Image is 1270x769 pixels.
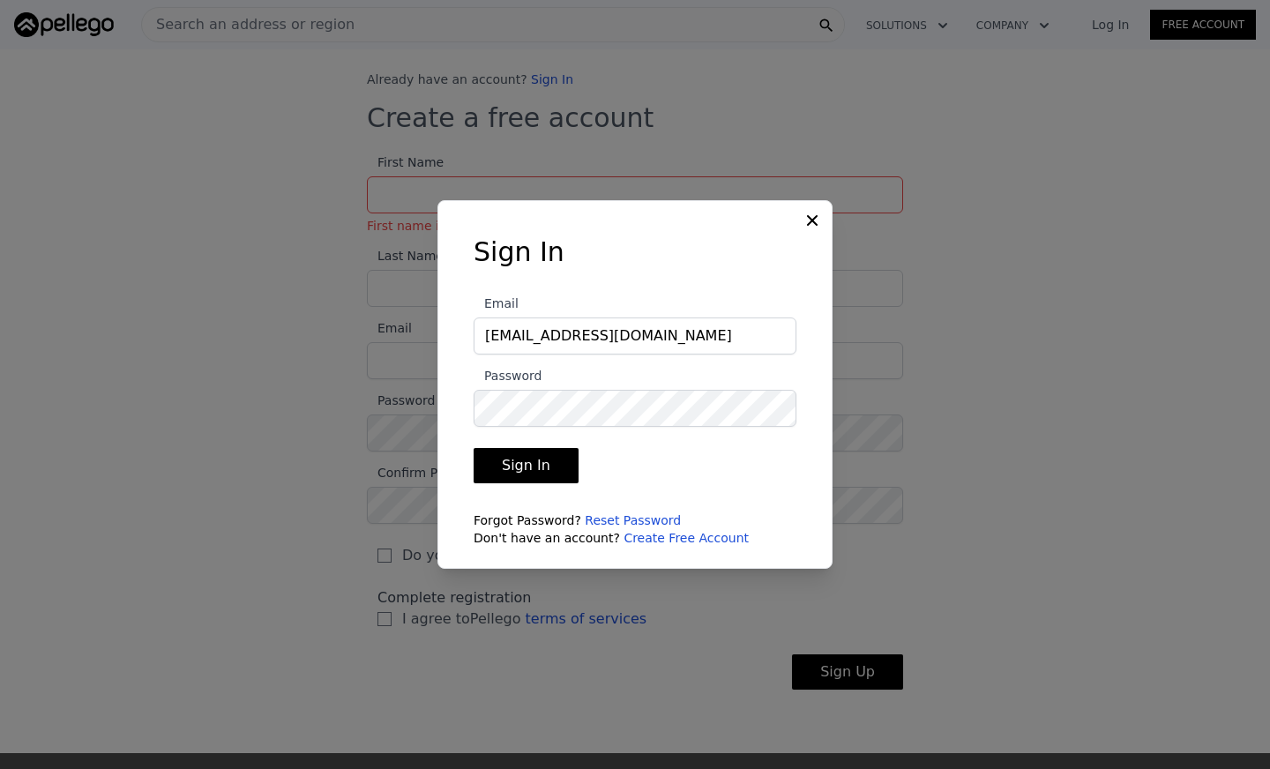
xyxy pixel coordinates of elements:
[474,317,796,355] input: Email
[474,236,796,268] h3: Sign In
[474,390,796,427] input: Password
[474,511,796,547] div: Forgot Password? Don't have an account?
[474,448,579,483] button: Sign In
[474,369,542,383] span: Password
[624,531,749,545] a: Create Free Account
[474,296,519,310] span: Email
[585,513,681,527] a: Reset Password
